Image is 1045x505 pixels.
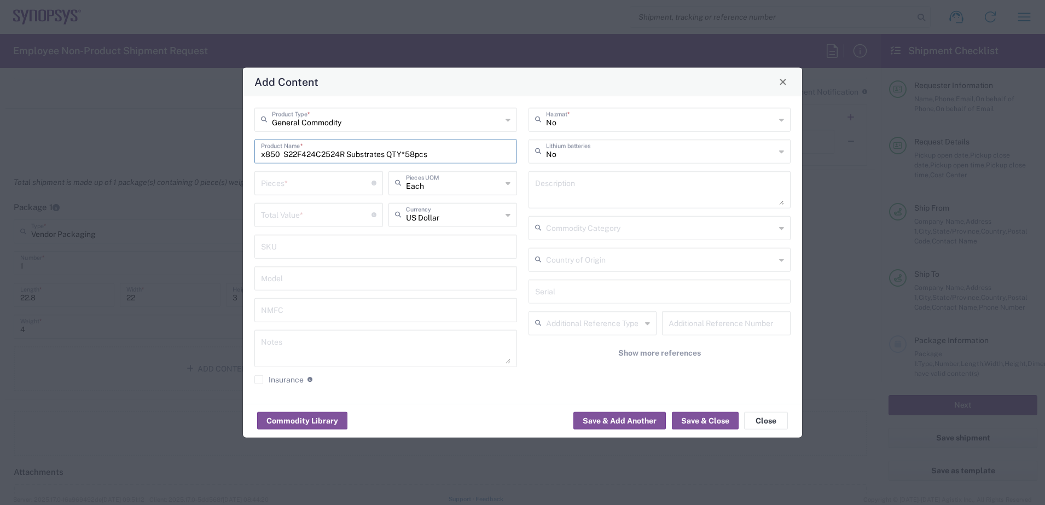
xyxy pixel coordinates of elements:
[573,412,666,429] button: Save & Add Another
[672,412,739,429] button: Save & Close
[254,74,318,90] h4: Add Content
[618,347,701,358] span: Show more references
[744,412,788,429] button: Close
[254,375,304,384] label: Insurance
[257,412,347,429] button: Commodity Library
[775,74,791,89] button: Close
